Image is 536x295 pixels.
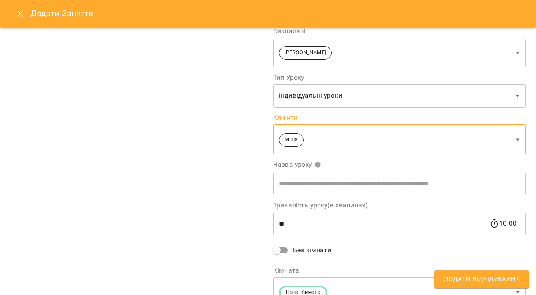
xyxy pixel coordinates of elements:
button: Додати Відвідування [434,270,529,288]
div: [PERSON_NAME] [273,38,526,67]
span: Назва уроку [273,161,321,168]
span: [PERSON_NAME] [279,49,331,57]
span: Додати Відвідування [444,274,520,285]
button: Close [10,3,30,24]
div: Міша [273,124,526,154]
div: індивідуальні уроки [273,84,526,108]
label: Тривалість уроку(в хвилинах) [273,202,526,209]
span: Міша [279,136,303,144]
svg: Вкажіть назву уроку або виберіть клієнтів [315,161,321,168]
label: Викладачі [273,28,526,35]
label: Клієнти [273,114,526,121]
label: Кімната [273,267,526,274]
span: Без кімнати [293,245,332,255]
h6: Додати Заняття [30,7,526,20]
label: Тип Уроку [273,74,526,81]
